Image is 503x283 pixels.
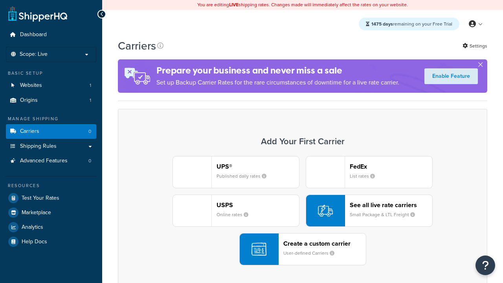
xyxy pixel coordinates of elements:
span: Shipping Rules [20,143,57,150]
a: Websites 1 [6,78,96,93]
button: usps logoUSPSOnline rates [173,195,299,227]
a: Help Docs [6,235,96,249]
li: Origins [6,93,96,108]
span: Dashboard [20,31,47,38]
span: Carriers [20,128,39,135]
span: Origins [20,97,38,104]
header: UPS® [217,163,299,170]
a: Settings [463,40,487,51]
span: Marketplace [22,209,51,216]
small: User-defined Carriers [283,250,341,257]
button: ups logoUPS®Published daily rates [173,156,299,188]
h1: Carriers [118,38,156,53]
img: ad-rules-rateshop-fe6ec290ccb7230408bd80ed9643f0289d75e0ffd9eb532fc0e269fcd187b520.png [118,59,156,93]
a: ShipperHQ Home [8,6,67,22]
a: Advanced Features 0 [6,154,96,168]
header: USPS [217,201,299,209]
li: Advanced Features [6,154,96,168]
a: Enable Feature [424,68,478,84]
header: FedEx [350,163,432,170]
div: remaining on your Free Trial [359,18,459,30]
span: 1 [90,82,91,89]
a: Carriers 0 [6,124,96,139]
span: 1 [90,97,91,104]
span: Help Docs [22,239,47,245]
a: Test Your Rates [6,191,96,205]
div: Basic Setup [6,70,96,77]
span: 0 [88,128,91,135]
small: Online rates [217,211,255,218]
button: fedEx logoFedExList rates [306,156,433,188]
a: Analytics [6,220,96,234]
span: Scope: Live [20,51,48,58]
button: Create a custom carrierUser-defined Carriers [239,233,366,265]
header: Create a custom carrier [283,240,366,247]
small: Published daily rates [217,173,273,180]
a: Marketplace [6,206,96,220]
small: Small Package & LTL Freight [350,211,421,218]
img: icon-carrier-custom-c93b8a24.svg [251,242,266,257]
a: Dashboard [6,28,96,42]
li: Websites [6,78,96,93]
strong: 1475 days [371,20,393,28]
a: Shipping Rules [6,139,96,154]
span: 0 [88,158,91,164]
small: List rates [350,173,381,180]
div: Manage Shipping [6,116,96,122]
img: icon-carrier-liverate-becf4550.svg [318,203,333,218]
header: See all live rate carriers [350,201,432,209]
button: Open Resource Center [475,255,495,275]
span: Advanced Features [20,158,68,164]
b: LIVE [229,1,239,8]
h3: Add Your First Carrier [126,137,479,146]
p: Set up Backup Carrier Rates for the rare circumstances of downtime for a live rate carrier. [156,77,399,88]
h4: Prepare your business and never miss a sale [156,64,399,77]
li: Carriers [6,124,96,139]
div: Resources [6,182,96,189]
span: Test Your Rates [22,195,59,202]
a: Origins 1 [6,93,96,108]
span: Analytics [22,224,43,231]
span: Websites [20,82,42,89]
button: See all live rate carriersSmall Package & LTL Freight [306,195,433,227]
